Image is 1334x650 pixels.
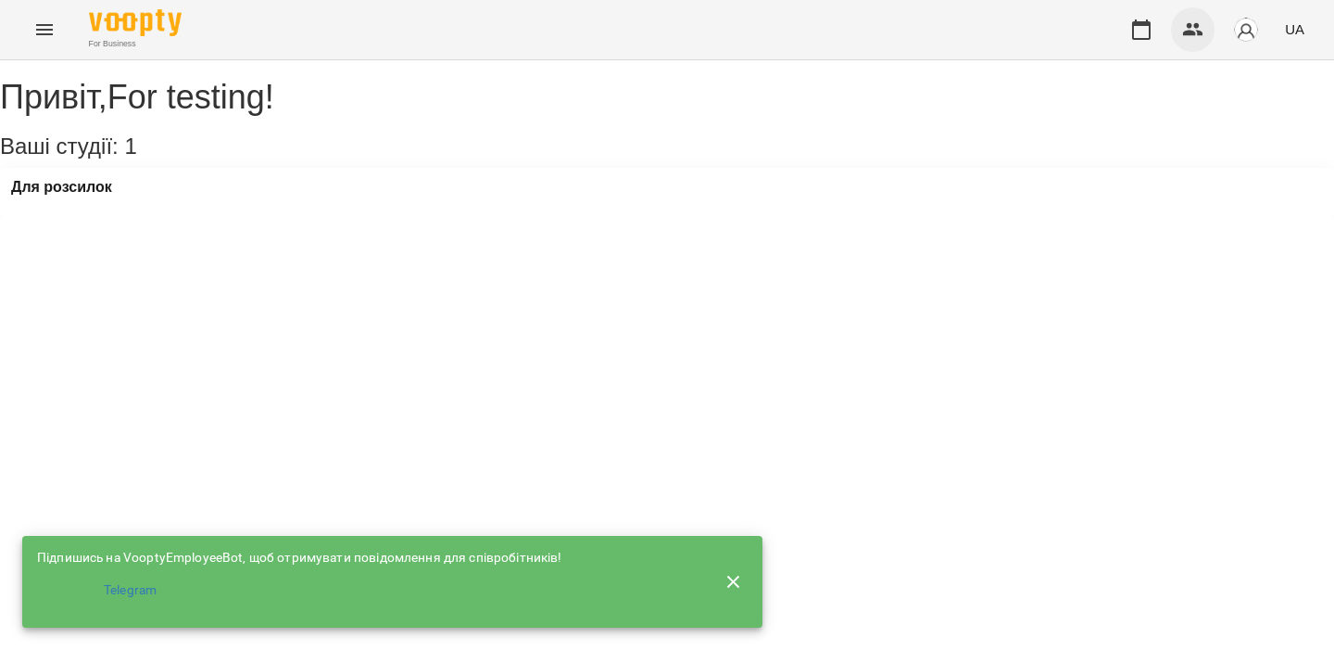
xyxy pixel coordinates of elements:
[124,134,136,159] span: 1
[1285,19,1304,39] span: UA
[1233,17,1259,43] img: avatar_s.png
[1277,12,1312,46] button: UA
[89,38,182,50] span: For Business
[11,179,112,196] a: Для розсилок
[89,9,182,36] img: Voopty Logo
[22,7,67,52] button: Menu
